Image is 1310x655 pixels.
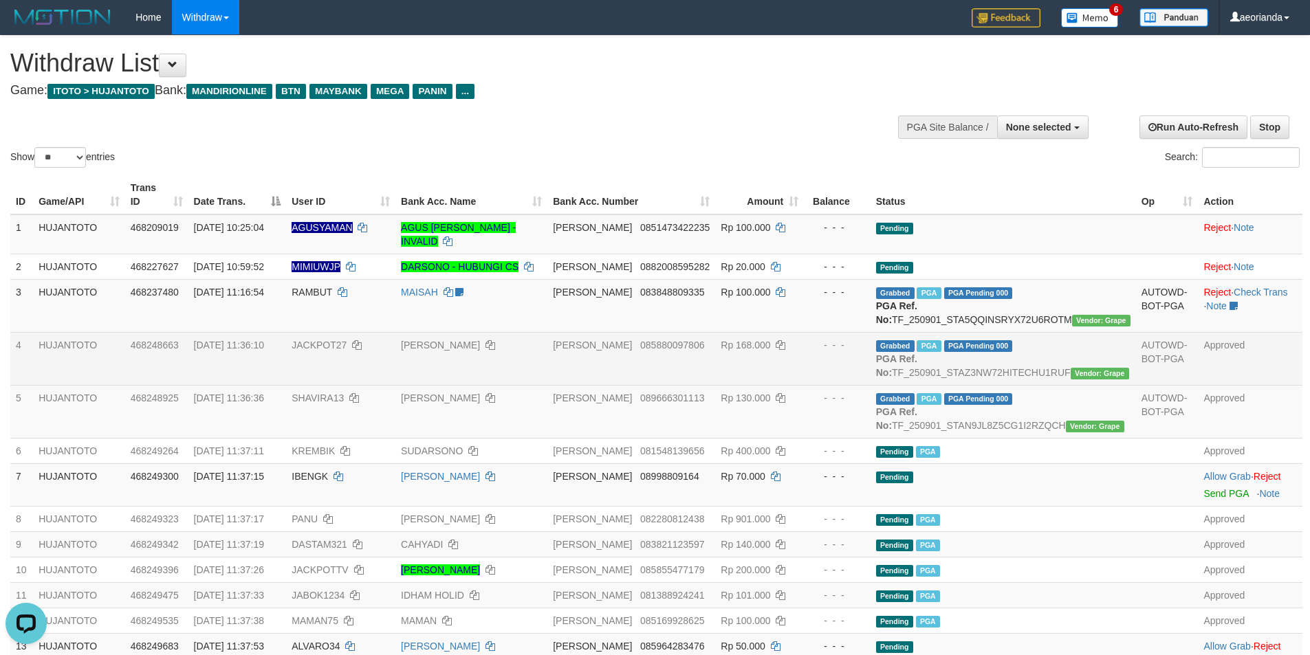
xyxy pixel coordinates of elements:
span: Rp 901.000 [721,513,770,524]
a: IDHAM HOLID [401,590,464,601]
span: [DATE] 11:37:26 [194,564,264,575]
span: 468249683 [131,641,179,652]
td: TF_250901_STA5QQINSRYX72U6ROTM [871,279,1136,332]
td: HUJANTOTO [33,332,125,385]
div: - - - [809,221,864,234]
span: [PERSON_NAME] [553,615,632,626]
span: ... [456,84,474,99]
span: Marked by aeovivi [916,446,940,458]
img: MOTION_logo.png [10,7,115,27]
span: MEGA [371,84,410,99]
label: Show entries [10,147,115,168]
td: 7 [10,463,33,506]
b: PGA Ref. No: [876,300,917,325]
span: Copy 085964283476 to clipboard [640,641,704,652]
td: 6 [10,438,33,463]
a: Send PGA [1203,488,1248,499]
td: HUJANTOTO [33,557,125,582]
span: Pending [876,223,913,234]
td: Approved [1198,385,1302,438]
span: [DATE] 11:16:54 [194,287,264,298]
a: Check Trans [1234,287,1288,298]
td: · · [1198,279,1302,332]
a: [PERSON_NAME] [401,564,480,575]
span: Rp 100.000 [721,287,770,298]
td: Approved [1198,531,1302,557]
span: Marked by aeovivi [916,616,940,628]
span: Nama rekening ada tanda titik/strip, harap diedit [292,222,352,233]
a: Note [1206,300,1227,311]
a: Note [1234,261,1254,272]
span: 468249300 [131,471,179,482]
a: SUDARSONO [401,445,463,456]
td: HUJANTOTO [33,531,125,557]
div: - - - [809,469,864,483]
th: Action [1198,175,1302,214]
span: Pending [876,540,913,551]
th: Bank Acc. Number: activate to sort column ascending [547,175,715,214]
td: 1 [10,214,33,254]
span: Pending [876,641,913,653]
img: Feedback.jpg [972,8,1040,27]
a: Reject [1254,471,1281,482]
span: Rp 400.000 [721,445,770,456]
a: Run Auto-Refresh [1139,115,1247,139]
span: 468249323 [131,513,179,524]
td: 8 [10,506,33,531]
span: Rp 50.000 [721,641,765,652]
span: None selected [1006,122,1071,133]
a: [PERSON_NAME] [401,471,480,482]
span: [PERSON_NAME] [553,513,632,524]
div: - - - [809,391,864,405]
span: [PERSON_NAME] [553,539,632,550]
span: [DATE] 11:37:17 [194,513,264,524]
span: [DATE] 11:37:19 [194,539,264,550]
span: Grabbed [876,340,915,352]
button: Open LiveChat chat widget [6,5,47,47]
span: Copy 081548139656 to clipboard [640,445,704,456]
span: JABOK1234 [292,590,345,601]
span: Pending [876,262,913,274]
span: [DATE] 11:36:36 [194,392,264,403]
th: Op: activate to sort column ascending [1136,175,1199,214]
a: Reject [1203,261,1231,272]
div: PGA Site Balance / [898,115,997,139]
span: [DATE] 11:37:11 [194,445,264,456]
td: AUTOWD-BOT-PGA [1136,279,1199,332]
a: DARSONO - HUBUNGI CS [401,261,518,272]
span: PGA Pending [944,287,1013,299]
span: [PERSON_NAME] [553,287,632,298]
a: Note [1259,488,1280,499]
th: Amount: activate to sort column ascending [715,175,804,214]
th: ID [10,175,33,214]
span: Marked by aeovivi [917,393,941,405]
a: [PERSON_NAME] [401,513,480,524]
td: HUJANTOTO [33,254,125,279]
span: Copy 085169928625 to clipboard [640,615,704,626]
td: 9 [10,531,33,557]
span: 468248663 [131,340,179,351]
span: Marked by aeovivi [916,590,940,602]
div: - - - [809,338,864,352]
div: - - - [809,614,864,628]
span: 468237480 [131,287,179,298]
span: 468249342 [131,539,179,550]
div: - - - [809,563,864,577]
span: 468227627 [131,261,179,272]
td: Approved [1198,582,1302,608]
span: [PERSON_NAME] [553,641,632,652]
span: Rp 168.000 [721,340,770,351]
span: [PERSON_NAME] [553,261,632,272]
td: HUJANTOTO [33,385,125,438]
div: - - - [809,285,864,299]
span: Copy 08998809164 to clipboard [640,471,699,482]
h1: Withdraw List [10,49,860,77]
span: Grabbed [876,287,915,299]
a: [PERSON_NAME] [401,392,480,403]
td: 10 [10,557,33,582]
span: Copy 081388924241 to clipboard [640,590,704,601]
span: SHAVIRA13 [292,392,344,403]
span: Marked by aeovivi [917,340,941,352]
span: PGA Pending [944,393,1013,405]
span: Marked by aeovivi [917,287,941,299]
